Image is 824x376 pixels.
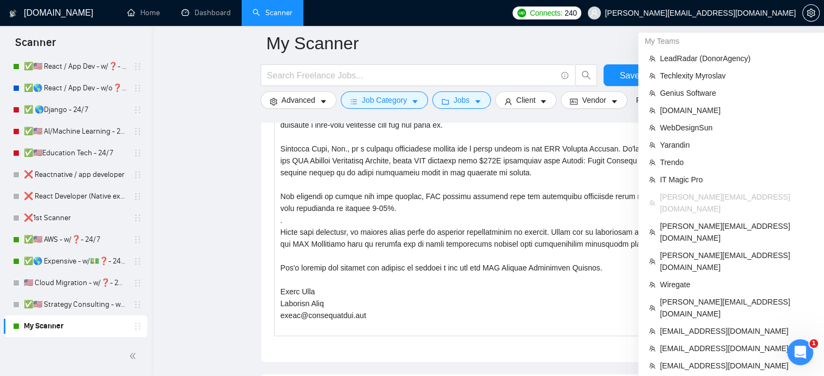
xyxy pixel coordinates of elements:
span: folder [442,97,449,105]
span: holder [133,214,142,222]
span: caret-down [474,97,482,105]
span: [EMAIL_ADDRESS][DOMAIN_NAME] [660,342,813,354]
span: [PERSON_NAME][EMAIL_ADDRESS][DOMAIN_NAME] [660,191,813,215]
a: homeHome [127,8,160,17]
span: [PERSON_NAME][EMAIL_ADDRESS][DOMAIN_NAME] [660,296,813,320]
span: Yarandin [660,139,813,151]
span: Scanner [7,35,64,57]
span: Jobs [453,94,470,106]
em: Agency [723,54,748,63]
span: team [649,229,656,235]
button: setting [802,4,820,22]
span: LeadRadar (Donor ) [660,52,813,64]
span: [DOMAIN_NAME] [660,104,813,116]
img: upwork-logo.png [517,9,526,17]
span: team [649,159,656,166]
span: [EMAIL_ADDRESS][DOMAIN_NAME] [660,325,813,337]
span: team [649,142,656,148]
a: ✅🇺🇸 AI/Machine Learning - 24/7 [24,121,127,142]
span: holder [133,127,142,136]
span: Genius Software [660,87,813,99]
span: team [649,124,656,131]
span: holder [133,105,142,114]
span: Job Category [362,94,407,106]
span: idcard [570,97,578,105]
span: Wiregate [660,279,813,291]
span: search [576,70,596,80]
button: search [575,64,597,86]
span: holder [133,62,142,71]
span: Connects: [530,7,562,19]
a: 🇺🇸 Cloud Migration - w/❓- 24/7 [24,272,127,294]
a: ✅🌎 React / App Dev - w/o❓- TuTh [24,77,127,99]
span: Techlexity Myroslav [660,70,813,82]
span: user [504,97,512,105]
span: caret-down [611,97,618,105]
iframe: Intercom live chat [787,339,813,365]
a: ❌ Reactnative / app developer [24,164,127,186]
span: info-circle [561,72,568,79]
span: team [649,72,656,79]
span: bars [350,97,358,105]
span: [EMAIL_ADDRESS][DOMAIN_NAME] [660,360,813,372]
span: team [649,90,656,96]
a: setting [802,9,820,17]
span: Client [516,94,536,106]
span: double-left [129,351,140,361]
li: My Scanners [4,30,147,337]
span: team [649,107,656,114]
a: ✅🇺🇸 Strategy Consulting - w/❓- 24/7 [24,294,127,315]
span: team [649,258,656,265]
span: holder [133,84,142,93]
span: caret-down [411,97,419,105]
span: holder [133,235,142,244]
span: IT Magic Pro [660,174,813,186]
a: ✅🇺🇸Education Tech - 24/7 [24,142,127,164]
button: folderJobscaret-down [432,91,491,109]
input: Scanner name... [267,30,693,57]
span: caret-down [540,97,547,105]
span: holder [133,149,142,157]
span: holder [133,300,142,309]
a: My Scanner [24,315,127,337]
span: [PERSON_NAME][EMAIL_ADDRESS][DOMAIN_NAME] [660,249,813,273]
span: Vendor [582,94,606,106]
span: Trendo [660,156,813,168]
em: Design [676,123,699,132]
span: setting [270,97,277,105]
span: team [649,55,656,62]
a: ✅🇺🇸 AWS - w/❓- 24/7 [24,229,127,250]
a: ✅ 🌎Django - 24/7 [24,99,127,121]
a: ❌1st Scanner [24,207,127,229]
span: Web Sun [660,122,813,134]
a: ❌ React Developer (Native excl) [24,186,127,207]
span: caret-down [320,97,327,105]
span: holder [133,192,142,201]
span: team [649,305,656,311]
span: team [649,362,656,369]
span: holder [133,279,142,287]
a: dashboardDashboard [181,8,231,17]
a: searchScanner [252,8,293,17]
span: team [649,176,656,183]
span: holder [133,257,142,266]
span: holder [133,322,142,331]
input: Search Freelance Jobs... [267,69,556,82]
span: 240 [565,7,576,19]
a: ✅🇺🇸 React / App Dev - w/❓- MWF [24,56,127,77]
span: [PERSON_NAME][EMAIL_ADDRESS][DOMAIN_NAME] [660,220,813,244]
span: Advanced [282,94,315,106]
img: logo [9,5,17,22]
div: My Teams [638,32,824,50]
textarea: Cover letter template: [274,93,702,336]
span: team [649,345,656,352]
span: Save [620,69,639,82]
button: settingAdvancedcaret-down [261,91,336,109]
button: Save [604,64,656,86]
span: team [649,281,656,288]
span: team [649,200,656,206]
span: 1 [809,339,818,348]
span: holder [133,170,142,179]
button: userClientcaret-down [495,91,557,109]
